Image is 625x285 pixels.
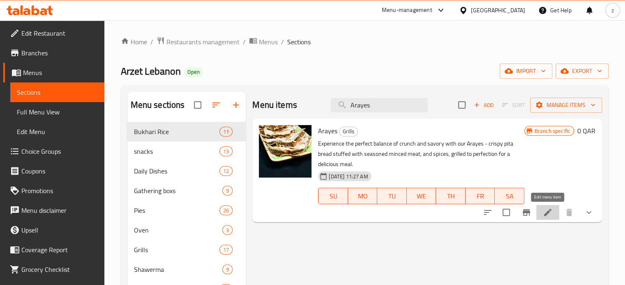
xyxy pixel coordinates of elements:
[410,190,433,202] span: WE
[322,190,344,202] span: SU
[220,128,232,136] span: 11
[121,36,609,47] nav: breadcrumb
[331,98,428,112] input: search
[611,6,614,15] span: z
[559,203,579,222] button: delete
[556,64,609,79] button: export
[134,166,220,176] span: Daily Dishes
[21,205,98,215] span: Menu disclaimer
[127,141,246,161] div: snacks13
[382,5,432,15] div: Menu-management
[348,188,378,204] button: MO
[381,190,404,202] span: TU
[517,203,536,222] button: Branch-specific-item
[121,62,181,80] span: Arzet Lebanon
[325,173,371,180] span: [DATE] 11:27 AM
[562,66,602,76] span: export
[537,100,595,110] span: Manage items
[3,201,104,220] a: Menu disclaimer
[339,127,358,137] div: Grills
[223,187,232,195] span: 9
[471,6,525,15] div: [GEOGRAPHIC_DATA]
[127,201,246,220] div: Pies26
[249,36,278,47] a: Menus
[259,37,278,47] span: Menus
[495,188,524,204] button: SA
[157,36,240,47] a: Restaurants management
[498,204,515,221] span: Select to update
[500,64,552,79] button: import
[470,99,497,112] span: Add item
[10,82,104,102] a: Sections
[220,246,232,254] span: 17
[127,122,246,141] div: Bukhari Rice11
[3,141,104,161] a: Choice Groups
[506,66,546,76] span: import
[150,37,153,47] li: /
[466,188,495,204] button: FR
[127,240,246,260] div: Grills17
[3,220,104,240] a: Upsell
[259,125,311,178] img: Arayes
[469,190,492,202] span: FR
[21,245,98,255] span: Coverage Report
[3,23,104,43] a: Edit Restaurant
[17,127,98,137] span: Edit Menu
[222,264,233,274] div: items
[252,99,297,111] h2: Menu items
[219,146,233,156] div: items
[134,225,223,235] span: Oven
[134,245,220,255] span: Grills
[377,188,407,204] button: TU
[222,225,233,235] div: items
[3,260,104,279] a: Grocery Checklist
[339,127,357,136] span: Grills
[127,260,246,279] div: Shawerma9
[351,190,374,202] span: MO
[407,188,436,204] button: WE
[220,148,232,155] span: 13
[497,99,530,112] span: Select section first
[3,161,104,181] a: Coupons
[318,188,348,204] button: SU
[21,186,98,196] span: Promotions
[470,99,497,112] button: Add
[206,95,226,115] span: Sort sections
[243,37,246,47] li: /
[131,99,185,111] h2: Menu sections
[219,245,233,255] div: items
[127,161,246,181] div: Daily Dishes12
[473,100,495,110] span: Add
[21,225,98,235] span: Upsell
[531,127,574,135] span: Branch specific
[184,68,203,75] span: Open
[226,95,246,115] button: Add section
[17,107,98,117] span: Full Menu View
[223,226,232,234] span: 3
[23,68,98,78] span: Menus
[10,102,104,122] a: Full Menu View
[287,37,311,47] span: Sections
[3,63,104,82] a: Menus
[584,207,594,217] svg: Show Choices
[121,37,147,47] a: Home
[439,190,462,202] span: TH
[134,205,220,215] span: Pies
[219,166,233,176] div: items
[281,37,284,47] li: /
[21,48,98,58] span: Branches
[166,37,240,47] span: Restaurants management
[436,188,466,204] button: TH
[453,96,470,114] span: Select section
[134,264,223,274] span: Shawerma
[127,181,246,201] div: Gathering boxs9
[3,181,104,201] a: Promotions
[498,190,521,202] span: SA
[189,96,206,114] span: Select all sections
[21,146,98,156] span: Choice Groups
[577,125,595,137] h6: 0 QAR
